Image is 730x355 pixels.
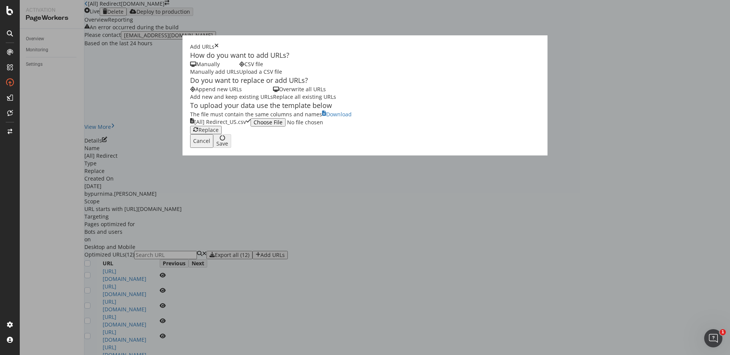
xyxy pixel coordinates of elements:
div: Manually add URLs [190,68,239,76]
div: [All] Redirect_US.csv [194,118,246,126]
div: Download [326,111,352,118]
div: Add new and keep existing URLs [190,93,273,101]
div: Upload a CSV file [239,68,282,76]
div: Save [216,141,228,147]
button: Cancel [190,134,213,148]
div: How do you want to add URLs? [190,51,540,60]
span: 1 [720,329,726,335]
div: The file must contain the same columns and names [190,111,322,118]
div: Replace all existing URLs [273,93,336,101]
div: Replace [198,127,219,133]
div: Overwrite all URLs [273,86,336,93]
a: Download [322,111,352,118]
div: Manually [190,60,239,68]
div: Append new URLs [190,86,273,93]
div: times [214,43,219,51]
div: Cancel [193,138,210,144]
div: loading [216,135,228,141]
div: Add URLs [190,43,214,51]
div: CSV file [239,60,282,68]
div: Do you want to replace or add URLs? [190,76,540,86]
div: modal [182,35,547,155]
button: Replace [190,126,222,134]
div: To upload your data use the template below [190,101,540,111]
button: loadingSave [213,134,231,148]
iframe: Intercom live chat [704,329,722,347]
